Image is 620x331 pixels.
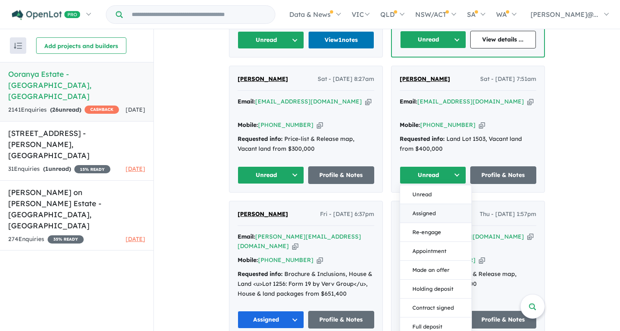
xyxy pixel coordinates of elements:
strong: ( unread) [43,165,71,172]
a: [PHONE_NUMBER] [258,256,313,264]
img: sort.svg [14,43,22,49]
strong: Requested info: [400,135,445,143]
button: Unread [400,31,466,48]
strong: Email: [400,98,417,105]
a: Profile & Notes [308,311,375,329]
button: Unread [238,166,304,184]
div: 31 Enquir ies [8,164,110,174]
img: Openlot PRO Logo White [12,10,80,20]
a: View1notes [308,31,375,49]
a: [PHONE_NUMBER] [258,121,313,129]
a: [EMAIL_ADDRESS][DOMAIN_NAME] [417,98,524,105]
button: Add projects and builders [36,37,126,54]
a: Profile & Notes [470,311,537,329]
button: Assigned [238,311,304,329]
div: 274 Enquir ies [8,234,84,244]
button: Appointment [400,242,471,261]
button: Copy [479,256,485,264]
a: [PERSON_NAME] [238,74,288,84]
button: Copy [527,232,533,241]
span: [PERSON_NAME]@... [531,10,598,18]
h5: [PERSON_NAME] on [PERSON_NAME] Estate - [GEOGRAPHIC_DATA] , [GEOGRAPHIC_DATA] [8,187,145,231]
span: 15 % READY [74,165,110,173]
span: [PERSON_NAME] [238,75,288,83]
h5: Ooranya Estate - [GEOGRAPHIC_DATA] , [GEOGRAPHIC_DATA] [8,69,145,102]
button: Unread [400,185,471,204]
div: Land Lot 1503, Vacant land from $400,000 [400,134,536,154]
span: Fri - [DATE] 6:37pm [320,209,374,219]
a: [PERSON_NAME][EMAIL_ADDRESS][DOMAIN_NAME] [238,233,361,250]
h5: [STREET_ADDRESS] - [PERSON_NAME] , [GEOGRAPHIC_DATA] [8,128,145,161]
strong: Requested info: [238,270,283,278]
a: [EMAIL_ADDRESS][DOMAIN_NAME] [255,98,362,105]
span: [DATE] [126,235,145,243]
button: Re-engage [400,223,471,242]
span: [DATE] [126,106,145,113]
strong: Mobile: [400,121,420,129]
span: 26 [52,106,59,113]
span: Sat - [DATE] 8:27am [318,74,374,84]
a: View details ... [470,31,536,48]
strong: Email: [238,233,255,240]
span: [DATE] [126,165,145,172]
input: Try estate name, suburb, builder or developer [124,6,273,23]
button: Unread [400,166,466,184]
strong: ( unread) [50,106,81,113]
strong: Mobile: [238,121,258,129]
div: Price-list & Release map, Vacant land from $300,000 [238,134,374,154]
span: 1 [45,165,48,172]
button: Assigned [400,204,471,223]
span: CASHBACK [85,106,119,114]
strong: Email: [238,98,255,105]
a: Profile & Notes [470,166,537,184]
a: Profile & Notes [308,166,375,184]
a: [PERSON_NAME] [238,209,288,219]
button: Copy [317,121,323,129]
strong: Requested info: [238,135,283,143]
button: Unread [238,31,304,49]
button: Holding deposit [400,280,471,299]
button: Made an offer [400,261,471,280]
a: [PHONE_NUMBER] [420,121,476,129]
button: Copy [527,97,533,106]
button: Copy [479,121,485,129]
span: 35 % READY [48,235,84,244]
button: Copy [365,97,371,106]
div: 2141 Enquir ies [8,105,119,115]
strong: Mobile: [238,256,258,264]
div: Brochure & Inclusions, House & Land <u>Lot 1256: Form 19 by Verv Group</u>, House & land packages... [238,269,374,299]
span: Thu - [DATE] 1:57pm [480,209,536,219]
span: [PERSON_NAME] [238,210,288,218]
span: Sat - [DATE] 7:51am [480,74,536,84]
span: [PERSON_NAME] [400,75,450,83]
a: [PERSON_NAME] [400,74,450,84]
button: Copy [292,242,298,251]
button: Contract signed [400,299,471,317]
button: Copy [317,256,323,264]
